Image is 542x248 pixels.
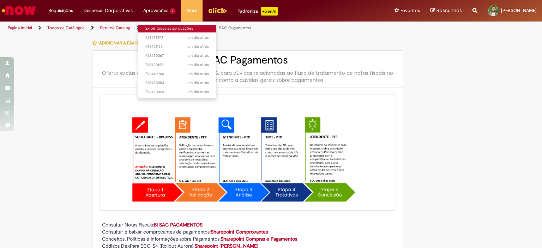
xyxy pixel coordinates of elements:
[237,7,278,16] div: Padroniza
[145,62,209,68] span: R13450197
[1,4,37,18] img: ServiceNow
[219,25,251,31] a: SAC Pagamentos
[100,221,396,228] div: • Consultar Notas Fiscais:
[208,5,227,16] img: click_logo_yellow_360x200.png
[138,88,216,96] a: Aberto R13450024 :
[100,228,396,235] div: • Consultar e baixar comprovantes de pagamentos:
[100,235,396,242] div: • Conceitos, Políticas e Informações sobre Pagamentos:
[221,236,297,242] a: Sharepoint Compras e Pagamentos
[99,40,150,46] span: Adicionar a Favoritos
[430,7,462,14] a: Rascunhos
[187,53,209,58] span: um dia atrás
[138,70,216,78] a: Aberto R13449960 :
[138,34,216,42] a: Aberto R13458178 :
[187,35,209,40] time: 29/08/2025 20:12:23
[138,52,216,60] a: Aberto R13450067 :
[5,22,356,35] ul: Trilhas de página
[84,7,133,14] span: Despesas Corporativas
[436,7,462,14] span: Rascunhos
[187,62,209,67] time: 29/08/2025 20:00:02
[187,53,209,58] time: 29/08/2025 20:09:36
[187,44,209,49] span: um dia atrás
[401,7,420,14] span: Favoritos
[170,8,176,14] span: 7
[187,80,209,85] span: um dia atrás
[187,89,209,95] time: 29/08/2025 19:46:34
[187,80,209,85] time: 29/08/2025 19:54:45
[187,89,209,95] span: um dia atrás
[187,35,209,40] span: um dia atrás
[48,7,73,14] span: Requisições
[100,25,130,31] a: Service Catalog
[211,229,268,235] a: Sharepoint Comprovantes
[261,7,278,16] p: +GenAi
[138,61,216,69] a: Aberto R13450197 :
[138,25,216,32] a: Exibir todas as aprovações
[145,53,209,59] span: R13450067
[8,25,32,31] a: Página inicial
[138,21,216,98] ul: Aprovações
[145,89,209,95] span: R13450024
[145,80,209,86] span: R13450003
[187,62,209,67] span: um dia atrás
[187,71,209,77] span: um dia atrás
[138,79,216,87] a: Aberto R13450003 :
[187,71,209,77] time: 29/08/2025 19:57:14
[501,7,537,13] span: [PERSON_NAME]
[145,71,209,77] span: R13449960
[92,36,154,50] button: Adicionar a Favoritos
[143,7,168,14] span: Aprovações
[47,25,85,31] a: Todos os Catálogos
[187,44,209,49] time: 29/08/2025 20:11:46
[186,7,197,14] span: More
[100,69,396,84] div: Oferta exclusiva de atendimento ao RPO e PSS, para dúvidas relacionadas ao fluxo de tratamento de...
[100,54,396,66] h2: SAC Pagamentos
[145,35,209,41] span: R13458178
[145,44,209,49] span: R13451185
[138,43,216,50] a: Aberto R13451185 :
[154,222,203,228] a: BI SAC PAGAMENTOS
